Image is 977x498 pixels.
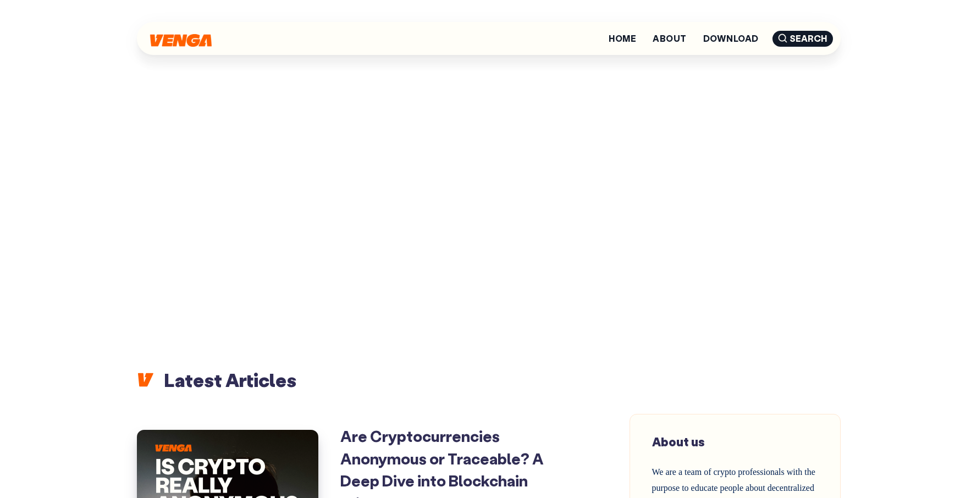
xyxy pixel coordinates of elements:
img: Venga Blog [150,34,212,47]
a: Download [703,34,759,43]
span: About us [652,434,705,450]
a: Home [609,34,636,43]
h2: Latest Articles [137,368,841,392]
a: About [653,34,686,43]
span: Search [772,31,833,47]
